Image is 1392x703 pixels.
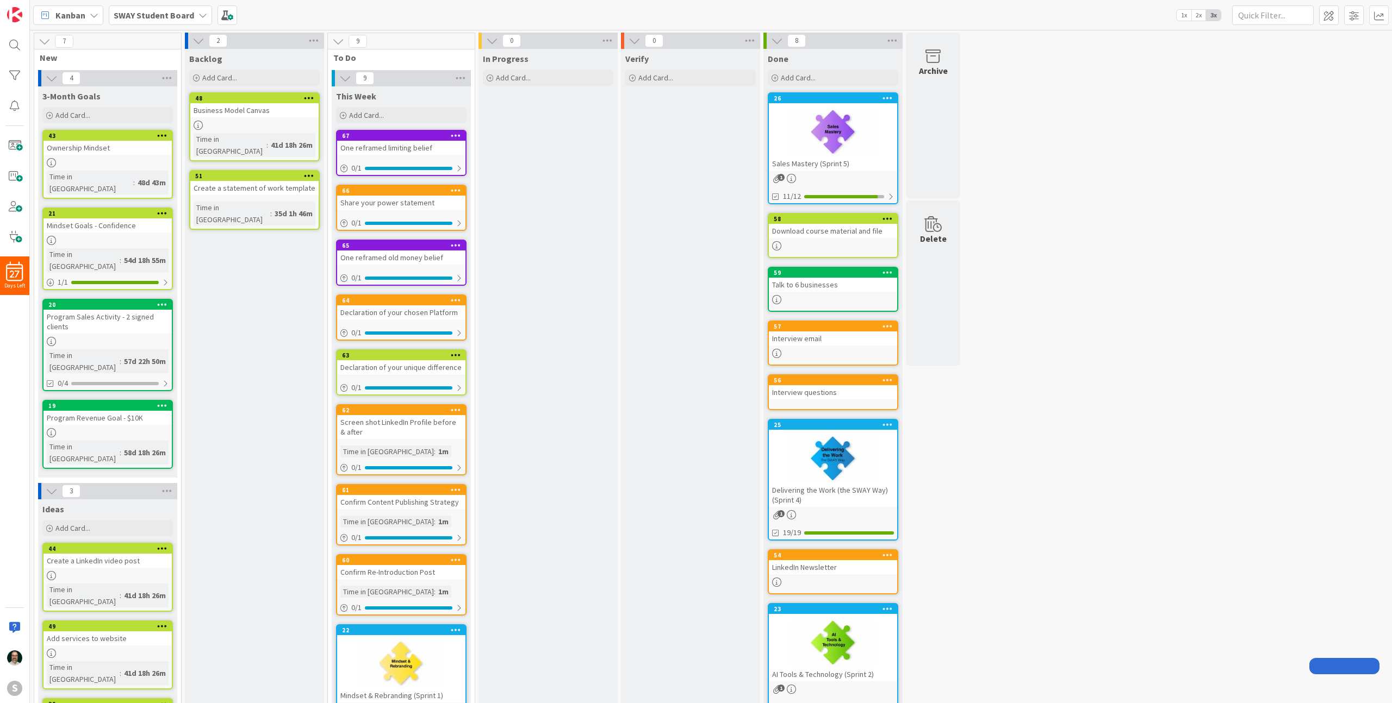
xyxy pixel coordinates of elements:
[190,103,319,117] div: Business Model Canvas
[195,95,319,102] div: 48
[43,622,172,631] div: 49
[337,555,465,579] div: 60Confirm Re-Introduction Post
[266,139,268,151] span: :
[436,445,451,457] div: 1m
[787,34,806,47] span: 8
[337,305,465,319] div: Declaration of your chosen Platform
[62,485,80,498] span: 3
[47,248,120,272] div: Time in [GEOGRAPHIC_DATA]
[190,181,319,195] div: Create a statement of work template
[43,544,172,568] div: 44Create a LinkedIn video post
[774,376,897,384] div: 56
[337,141,465,155] div: One reframed limiting belief
[194,133,266,157] div: Time in [GEOGRAPHIC_DATA]
[336,240,467,286] a: 65One reframed old money belief0/1
[43,141,172,155] div: Ownership Mindset
[337,625,465,635] div: 22
[55,35,73,48] span: 7
[337,625,465,702] div: 22Mindset & Rebranding (Sprint 1)
[121,254,169,266] div: 54d 18h 55m
[7,7,22,22] img: Visit kanbanzone.com
[768,374,898,410] a: 56Interview questions
[769,420,897,507] div: 25Delivering the Work (the SWAY Way) (Sprint 4)
[189,170,320,230] a: 51Create a statement of work templateTime in [GEOGRAPHIC_DATA]:35d 1h 46m
[769,214,897,224] div: 58
[351,217,362,229] span: 0 / 1
[48,132,172,140] div: 43
[436,516,451,528] div: 1m
[920,232,947,245] div: Delete
[769,268,897,292] div: 59Talk to 6 businesses
[62,72,80,85] span: 4
[336,91,376,102] span: This Week
[769,550,897,574] div: 54LinkedIn Newsletter
[769,483,897,507] div: Delivering the Work (the SWAY Way) (Sprint 4)
[483,53,529,64] span: In Progress
[769,322,897,331] div: 57
[1232,5,1314,25] input: Quick Filter...
[768,92,898,204] a: 26Sales Mastery (Sprint 5)11/12
[43,401,172,411] div: 19
[337,601,465,614] div: 0/1
[336,185,467,231] a: 66Share your power statement0/1
[769,375,897,399] div: 56Interview questions
[43,209,172,233] div: 21Mindset Goals - Confidence
[434,586,436,598] span: :
[337,415,465,439] div: Screen shot LinkedIn Profile before & after
[7,650,22,666] img: KM
[351,462,362,473] span: 0 / 1
[337,461,465,474] div: 0/1
[47,583,120,607] div: Time in [GEOGRAPHIC_DATA]
[342,626,465,634] div: 22
[434,445,436,457] span: :
[351,272,362,284] span: 0 / 1
[768,213,898,258] a: 58Download course material and file
[43,131,172,155] div: 43Ownership Mindset
[114,10,194,21] b: SWAY Student Board
[189,53,222,64] span: Backlog
[781,73,816,83] span: Add Card...
[189,92,320,161] a: 48Business Model CanvasTime in [GEOGRAPHIC_DATA]:41d 18h 26m
[337,296,465,305] div: 64
[337,296,465,319] div: 64Declaration of your chosen Platform
[769,93,897,171] div: 26Sales Mastery (Sprint 5)
[337,360,465,374] div: Declaration of your unique difference
[774,323,897,330] div: 57
[769,268,897,278] div: 59
[769,667,897,681] div: AI Tools & Technology (Sprint 2)
[43,218,172,233] div: Mindset Goals - Confidence
[351,327,362,338] span: 0 / 1
[190,93,319,117] div: 48Business Model Canvas
[349,110,384,120] span: Add Card...
[337,241,465,250] div: 65
[43,631,172,645] div: Add services to website
[768,267,898,312] a: 59Talk to 6 businesses
[768,549,898,594] a: 54LinkedIn Newsletter
[194,202,270,225] div: Time in [GEOGRAPHIC_DATA]
[121,667,169,679] div: 41d 18h 26m
[42,543,173,612] a: 44Create a LinkedIn video postTime in [GEOGRAPHIC_DATA]:41d 18h 26m
[342,556,465,564] div: 60
[342,132,465,140] div: 67
[43,131,172,141] div: 43
[436,586,451,598] div: 1m
[351,602,362,613] span: 0 / 1
[778,510,785,517] span: 1
[47,171,133,194] div: Time in [GEOGRAPHIC_DATA]
[42,504,64,514] span: Ideas
[769,214,897,238] div: 58Download course material and file
[42,299,173,391] a: 20Program Sales Activity - 2 signed clientsTime in [GEOGRAPHIC_DATA]:57d 22h 50m0/4
[768,321,898,366] a: 57Interview email
[351,162,362,174] span: 0 / 1
[337,271,465,285] div: 0/1
[919,64,948,77] div: Archive
[43,209,172,218] div: 21
[337,495,465,509] div: Confirm Content Publishing Strategy
[769,385,897,399] div: Interview questions
[1191,10,1206,21] span: 2x
[40,52,167,63] span: New
[342,187,465,194] div: 66
[769,278,897,292] div: Talk to 6 businesses
[337,161,465,175] div: 0/1
[55,110,90,120] span: Add Card...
